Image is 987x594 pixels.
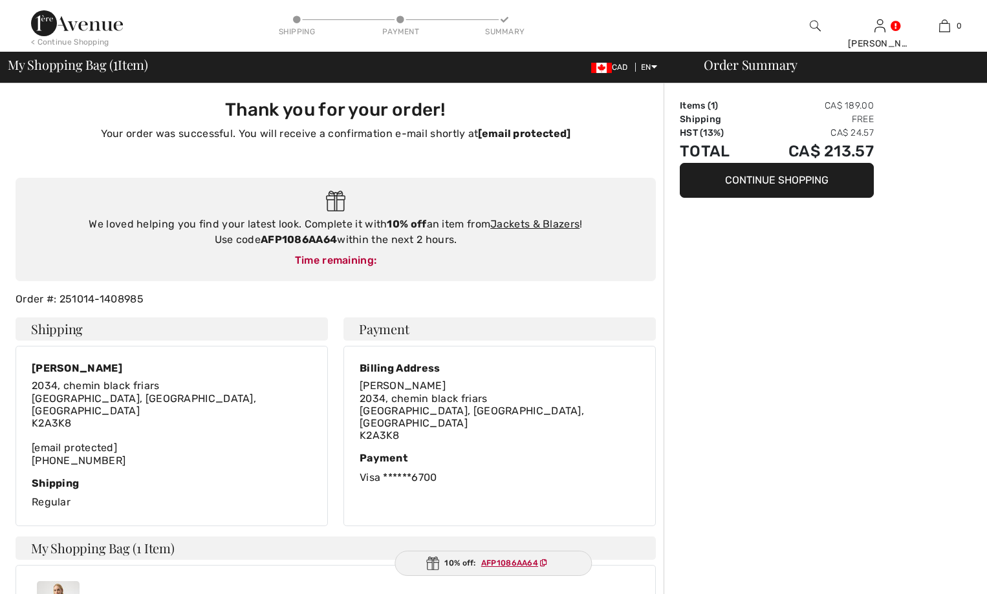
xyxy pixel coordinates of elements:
[680,126,752,140] td: HST (13%)
[591,63,612,73] img: Canadian Dollar
[481,558,538,567] ins: AFP1086AA64
[688,58,979,71] div: Order Summary
[360,379,446,392] span: [PERSON_NAME]
[8,292,664,307] div: Order #: 251014-1408985
[913,18,976,34] a: 0
[680,112,752,126] td: Shipping
[810,18,821,34] img: search the website
[426,557,439,570] img: Gift.svg
[490,218,580,230] a: Jackets & Blazers
[326,191,346,212] img: Gift.svg
[874,18,885,34] img: My Info
[261,233,337,246] strong: AFP1086AA64
[752,126,874,140] td: CA$ 24.57
[16,317,328,341] h4: Shipping
[23,126,648,142] p: Your order was successful. You will receive a confirmation e-mail shortly at
[32,362,312,374] div: [PERSON_NAME]
[752,112,874,126] td: Free
[387,218,426,230] strong: 10% off
[8,58,148,71] span: My Shopping Bag ( Item)
[957,20,962,32] span: 0
[28,217,643,248] div: We loved helping you find your latest look. Complete it with an item from ! Use code within the n...
[395,551,592,576] div: 10% off:
[485,26,524,37] div: Summary
[382,26,420,37] div: Payment
[343,317,656,341] h4: Payment
[752,99,874,112] td: CA$ 189.00
[478,127,570,140] a: [email protected]
[31,10,123,36] img: 1ère Avenue
[31,36,109,48] div: < Continue Shopping
[28,253,643,268] div: Time remaining:
[360,392,584,442] span: 2034, chemin black friars [GEOGRAPHIC_DATA], [GEOGRAPHIC_DATA], [GEOGRAPHIC_DATA] K2A3K8
[113,55,118,72] span: 1
[680,163,874,198] button: Continue Shopping
[711,100,715,111] span: 1
[277,26,316,37] div: Shipping
[32,477,312,489] div: Shipping
[32,379,256,429] span: 2034, chemin black friars [GEOGRAPHIC_DATA], [GEOGRAPHIC_DATA], [GEOGRAPHIC_DATA] K2A3K8
[680,99,752,112] td: Items ( )
[641,63,657,72] span: EN
[23,99,648,121] h3: Thank you for your order!
[680,140,752,163] td: Total
[32,477,312,510] div: Regular
[32,441,117,454] a: [email protected]
[752,140,874,163] td: CA$ 213.57
[360,362,640,374] div: Billing Address
[591,63,633,72] span: CAD
[16,536,656,560] h4: My Shopping Bag (1 Item)
[360,452,640,464] div: Payment
[32,379,312,466] div: [PHONE_NUMBER]
[874,19,885,32] a: Sign In
[848,37,911,50] div: [PERSON_NAME]
[939,18,950,34] img: My Bag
